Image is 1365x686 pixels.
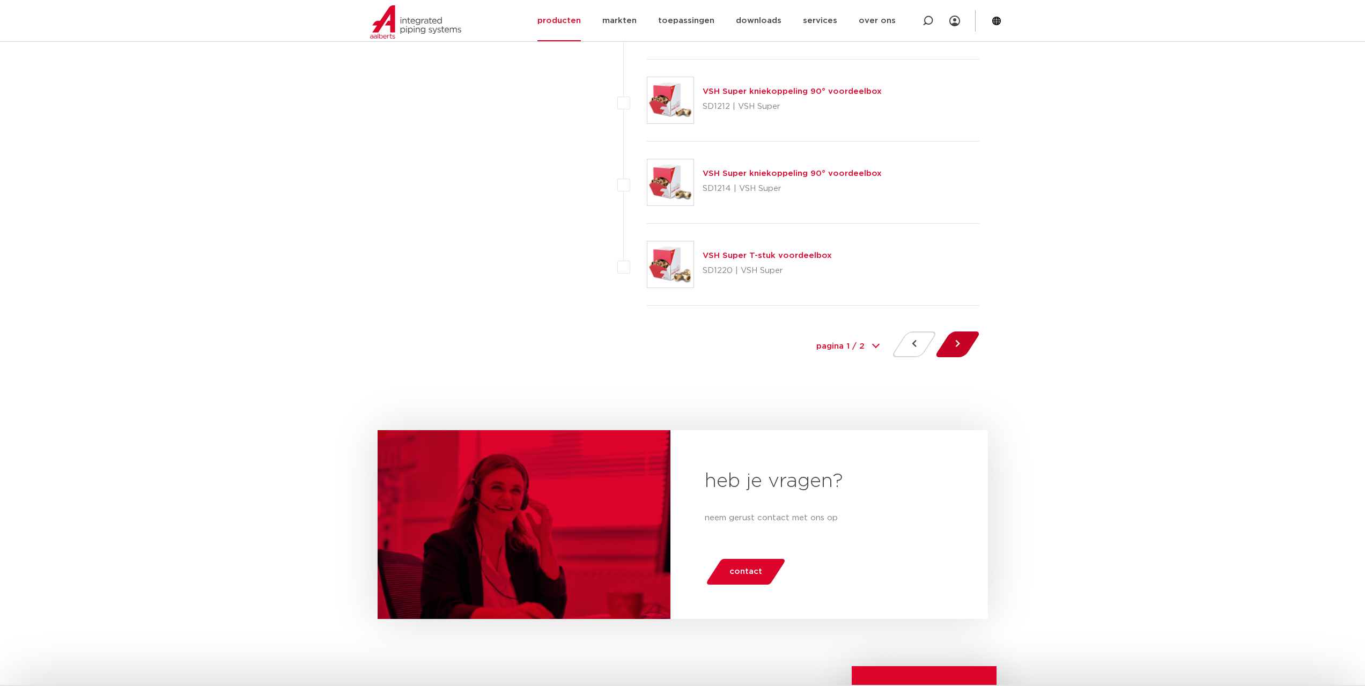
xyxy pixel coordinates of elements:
a: VSH Super kniekoppeling 90° voordeelbox [703,87,882,95]
p: SD1212 | VSH Super [703,98,882,115]
img: Thumbnail for VSH Super kniekoppeling 90° voordeelbox [647,77,693,123]
img: Thumbnail for VSH Super T-stuk voordeelbox [647,241,693,287]
h2: heb je vragen? [705,469,954,495]
a: VSH Super kniekoppeling 90° voordeelbox [703,169,882,178]
a: contact [705,559,786,585]
p: SD1220 | VSH Super [703,262,832,279]
div: my IPS [949,9,960,33]
img: Thumbnail for VSH Super kniekoppeling 90° voordeelbox [647,159,693,205]
p: SD1214 | VSH Super [703,180,882,197]
a: VSH Super T-stuk voordeelbox [703,252,832,260]
p: neem gerust contact met ons op [705,512,954,525]
span: contact [729,563,762,580]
